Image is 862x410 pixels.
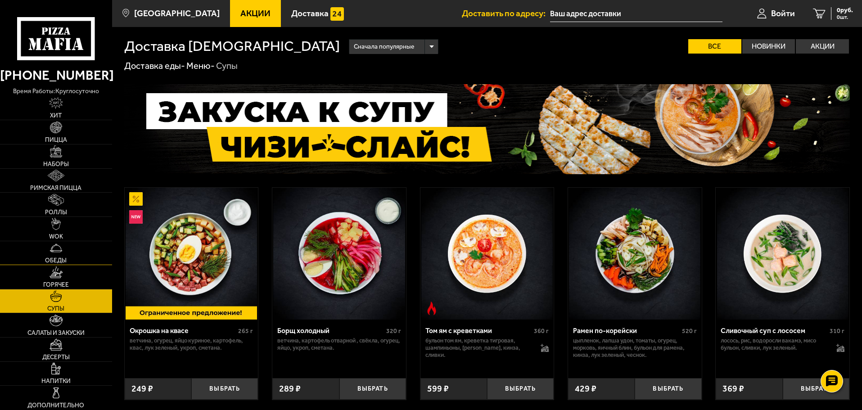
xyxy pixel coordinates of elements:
span: Дополнительно [27,402,84,409]
span: Пицца [45,137,67,143]
span: 429 ₽ [575,384,596,393]
div: Том ям с креветками [425,326,532,335]
p: ветчина, огурец, яйцо куриное, картофель, квас, лук зеленый, укроп, сметана. [130,337,253,351]
img: Сливочный суп с лососем [717,188,848,319]
img: Окрошка на квасе [126,188,257,319]
span: 0 шт. [837,14,853,20]
span: Войти [771,9,795,18]
span: Доставить по адресу: [462,9,550,18]
span: 520 г [682,327,697,335]
span: Супы [47,306,64,312]
span: Сначала популярные [354,38,414,55]
h1: Доставка [DEMOGRAPHIC_DATA] [124,39,340,54]
p: ветчина, картофель отварной , свёкла, огурец, яйцо, укроп, сметана. [277,337,401,351]
input: Ваш адрес доставки [550,5,722,22]
img: Борщ холодный [273,188,405,319]
img: 15daf4d41897b9f0e9f617042186c801.svg [330,7,344,21]
button: Выбрать [487,378,554,400]
span: Римская пицца [30,185,81,191]
a: Сливочный суп с лососем [716,188,849,319]
button: Выбрать [635,378,701,400]
a: Доставка еды- [124,60,185,71]
a: Острое блюдоТом ям с креветками [420,188,554,319]
img: Том ям с креветками [421,188,553,319]
span: 320 г [386,327,401,335]
span: Обеды [45,257,67,264]
p: бульон том ям, креветка тигровая, шампиньоны, [PERSON_NAME], кинза, сливки. [425,337,532,359]
span: 0 руб. [837,7,853,14]
button: Выбрать [783,378,849,400]
span: 310 г [830,327,844,335]
span: 249 ₽ [131,384,153,393]
a: Меню- [186,60,215,71]
img: Акционный [129,192,143,206]
a: Рамен по-корейски [568,188,702,319]
div: Борщ холодный [277,326,384,335]
span: Доставка [291,9,329,18]
div: Сливочный суп с лососем [721,326,827,335]
label: Новинки [742,39,795,54]
p: лосось, рис, водоросли вакамэ, мисо бульон, сливки, лук зеленый. [721,337,827,351]
span: 369 ₽ [722,384,744,393]
p: цыпленок, лапша удон, томаты, огурец, морковь, яичный блин, бульон для рамена, кинза, лук зеленый... [573,337,697,359]
img: Острое блюдо [425,302,438,315]
span: Горячее [43,282,69,288]
button: Выбрать [191,378,258,400]
span: Напитки [41,378,71,384]
span: 289 ₽ [279,384,301,393]
span: Десерты [42,354,70,360]
a: АкционныйНовинкаОкрошка на квасе [125,188,258,319]
label: Все [688,39,741,54]
span: WOK [49,234,63,240]
div: Рамен по-корейски [573,326,680,335]
span: Роллы [45,209,67,216]
div: Окрошка на квасе [130,326,236,335]
span: Хит [50,113,62,119]
span: Акции [240,9,271,18]
span: 599 ₽ [427,384,449,393]
span: Салаты и закуски [27,330,85,336]
img: Новинка [129,210,143,224]
label: Акции [796,39,849,54]
span: [GEOGRAPHIC_DATA] [134,9,220,18]
span: Наборы [43,161,69,167]
span: 265 г [238,327,253,335]
button: Выбрать [339,378,406,400]
img: Рамен по-корейски [569,188,700,319]
div: Супы [216,60,238,72]
a: Борщ холодный [272,188,406,319]
span: 360 г [534,327,549,335]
